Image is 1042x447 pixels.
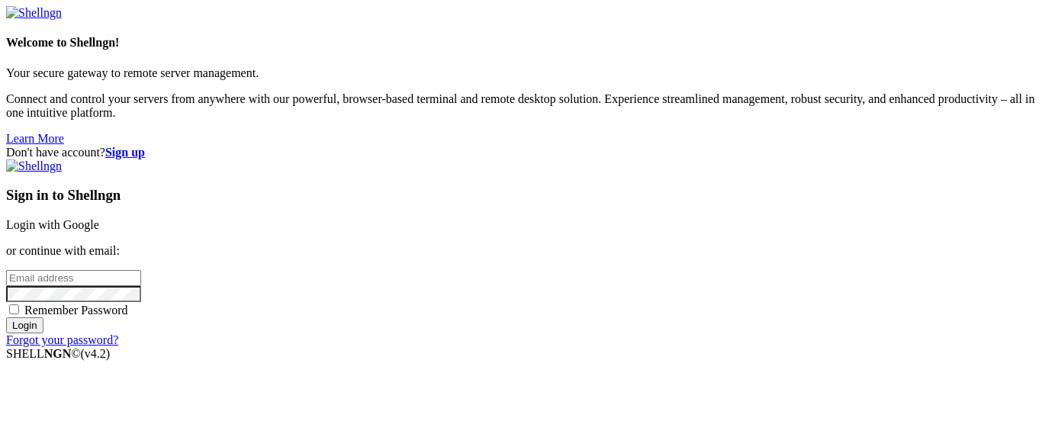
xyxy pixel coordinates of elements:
img: Shellngn [6,6,62,20]
input: Email address [6,270,141,286]
span: 4.2.0 [81,347,111,360]
input: Login [6,317,43,333]
input: Remember Password [9,304,19,314]
span: Remember Password [24,304,128,317]
a: Sign up [105,146,145,159]
a: Learn More [6,132,64,145]
div: Don't have account? [6,146,1036,159]
a: Forgot your password? [6,333,118,346]
span: SHELL © [6,347,110,360]
a: Login with Google [6,218,99,231]
p: Connect and control your servers from anywhere with our powerful, browser-based terminal and remo... [6,92,1036,120]
b: NGN [44,347,72,360]
p: Your secure gateway to remote server management. [6,66,1036,80]
img: Shellngn [6,159,62,173]
h4: Welcome to Shellngn! [6,36,1036,50]
p: or continue with email: [6,244,1036,258]
h3: Sign in to Shellngn [6,187,1036,204]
